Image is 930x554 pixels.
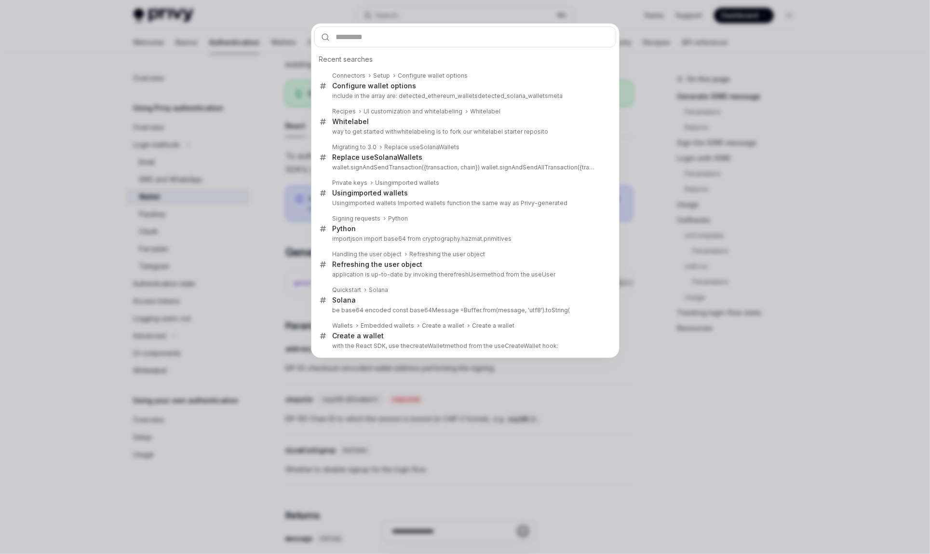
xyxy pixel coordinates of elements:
div: Create a wallet [333,332,384,340]
div: Migrating to 3.0 [333,143,377,151]
b: import [333,235,351,242]
b: createWallet [410,342,445,349]
div: Replace useSolanaWallets [385,143,460,151]
div: Configure wallet options [398,72,468,80]
b: import [349,199,367,207]
b: Buffer [464,306,482,314]
p: include in the array are: detected_ethereum_wallets meta [333,92,596,100]
div: UI customization and whitelabeling [364,108,463,115]
div: Refreshing the user object [333,260,423,269]
div: Python [333,224,356,233]
b: import [392,179,410,186]
div: Handling the user object [333,250,402,258]
div: Signing requests [333,215,381,222]
div: Using ed wallets [333,189,408,197]
div: Quickstart [333,286,362,294]
div: Connectors [333,72,366,80]
div: Recipes [333,108,356,115]
p: Using ed wallets Imported wallets function the same way as Privy-generated [333,199,596,207]
div: Solana [333,296,356,305]
div: Solana [369,286,389,294]
p: way to get started with labeling is to fork our whitelabel starter reposito [333,128,596,136]
div: Configure wallet options [333,82,417,90]
div: Refreshing the user object [410,250,485,258]
b: white [397,128,413,135]
p: with the React SDK, use the method from the useCreateWallet hook: [333,342,596,350]
div: Setup [374,72,391,80]
div: Wallets [333,322,353,330]
div: Whitelabel [471,108,501,115]
div: Create a wallet [472,322,515,330]
div: label [333,117,369,126]
p: application is up-to-date by invoking the method from the useUser [333,271,596,278]
p: wallet.signAndSendTransaction({transaction, chain}) wallet.signAndSendAllTransaction({transaction, c [333,164,596,171]
b: White [333,117,352,125]
div: Create a wallet [422,322,465,330]
p: json import base64 from cryptography.hazmat.primitives [333,235,596,243]
div: Private keys [333,179,368,187]
div: Replace useSolanaWallets [333,153,423,162]
div: Embedded wallets [361,322,415,330]
b: import [352,189,373,197]
div: Python [389,215,408,222]
div: Using ed wallets [376,179,440,187]
span: Recent searches [319,55,373,64]
b: refreshUser [448,271,483,278]
p: be base64 encoded const base64Message = .from(message, 'utf8').toString( [333,306,596,314]
b: detected_solana_wallets [478,92,549,99]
